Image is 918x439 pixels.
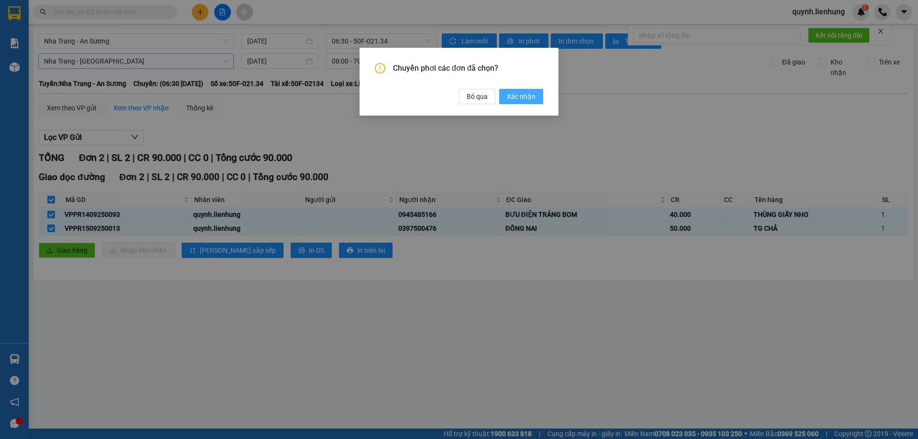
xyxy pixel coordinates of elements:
[499,89,543,104] button: Xác nhận
[393,63,543,74] span: Chuyển phơi các đơn đã chọn?
[467,91,488,102] span: Bỏ qua
[459,89,495,104] button: Bỏ qua
[507,91,535,102] span: Xác nhận
[375,63,385,74] span: exclamation-circle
